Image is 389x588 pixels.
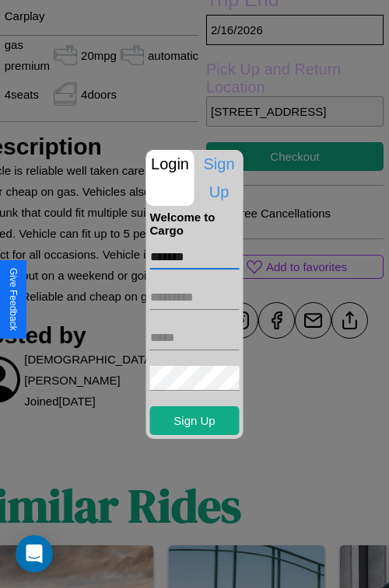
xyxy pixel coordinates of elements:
[146,150,194,178] p: Login
[16,535,53,572] div: Open Intercom Messenger
[8,268,19,331] div: Give Feedback
[195,150,244,206] p: Sign Up
[150,210,240,237] h4: Welcome to Cargo
[150,406,240,435] button: Sign Up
